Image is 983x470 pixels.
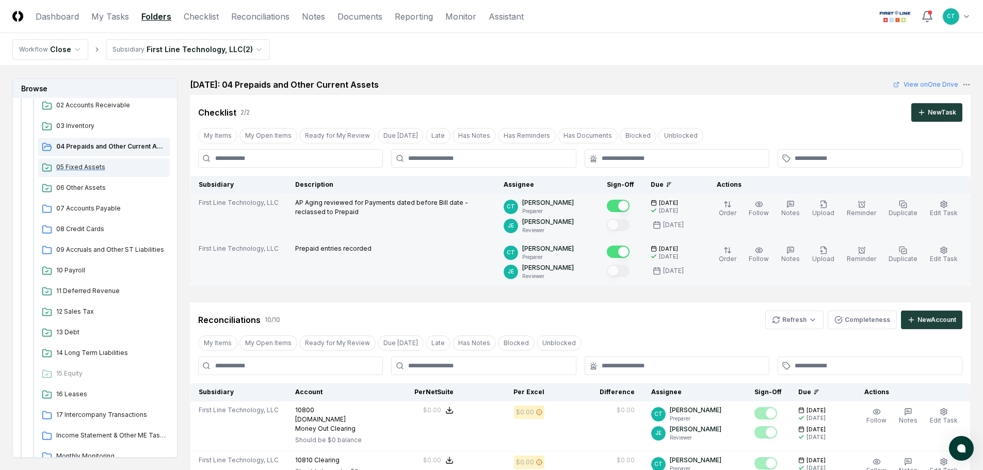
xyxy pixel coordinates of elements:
th: Description [287,176,495,194]
a: View onOne Drive [893,80,958,89]
div: $0.00 [617,406,635,415]
button: Blocked [498,335,535,351]
span: 15 Equity [56,369,166,378]
button: Mark complete [754,457,777,469]
span: First Line Technology, LLC [199,456,279,465]
span: JE [655,429,662,437]
div: $0.00 [423,406,441,415]
span: [DATE] [659,245,678,253]
a: Folders [141,10,171,23]
div: [DATE] [659,253,678,261]
span: Duplicate [889,255,917,263]
a: 04 Prepaids and Other Current Assets [38,138,170,156]
button: Notes [779,198,802,220]
a: 03 Inventory [38,117,170,136]
button: My Open Items [239,128,297,143]
button: Blocked [620,128,656,143]
button: Duplicate [887,198,920,220]
span: Reminder [847,209,876,217]
span: CT [507,203,515,210]
p: Preparer [670,415,721,423]
span: JE [508,268,514,275]
span: Notes [781,255,800,263]
div: 07-[DATE] [25,74,178,470]
div: New Task [928,108,956,117]
button: Follow [747,198,771,220]
div: [DATE] [659,207,678,215]
span: 08 Credit Cards [56,224,166,234]
span: [DOMAIN_NAME] Money Out Clearing [295,415,356,432]
button: Reminder [845,244,878,266]
div: 2 / 2 [240,108,250,117]
span: [DATE] [659,199,678,207]
span: [DATE] [807,407,826,414]
a: Reporting [395,10,433,23]
a: 14 Long Term Liabilities [38,344,170,363]
button: Notes [779,244,802,266]
button: Refresh [765,311,824,329]
span: Follow [866,416,887,424]
span: 12 Sales Tax [56,307,166,316]
a: Assistant [489,10,524,23]
div: Subsidiary [112,45,144,54]
a: 06 Other Assets [38,179,170,198]
span: 10800 [295,406,314,414]
p: Preparer [522,253,574,261]
span: Notes [781,209,800,217]
th: Sign-Off [746,383,790,401]
a: 07 Accounts Payable [38,200,170,218]
button: Order [717,244,738,266]
span: Clearing [314,456,340,464]
div: [DATE] [663,266,684,275]
span: 10810 [295,456,313,464]
th: Difference [553,383,643,401]
div: [DATE] [663,220,684,230]
button: Mark complete [607,265,630,277]
th: Subsidiary [190,176,287,194]
button: My Items [198,128,237,143]
div: 10 / 10 [265,315,280,325]
th: Sign-Off [599,176,642,194]
button: NewAccount [901,311,962,329]
p: Preparer [522,207,574,215]
span: 13 Debt [56,328,166,337]
button: Due Today [378,128,424,143]
button: $0.00 [423,456,454,465]
div: New Account [917,315,956,325]
div: Due [651,180,692,189]
span: JE [508,222,514,230]
button: Completeness [828,311,897,329]
button: Edit Task [928,406,960,427]
p: AP Aging reviewed for Payments dated before Bill date - reclassed to Prepaid [295,198,487,217]
span: [DATE] [807,426,826,433]
span: 07 Accounts Payable [56,204,166,213]
button: Has Notes [453,128,496,143]
button: atlas-launcher [949,436,974,461]
div: Actions [708,180,962,189]
span: 16 Leases [56,390,166,399]
p: [PERSON_NAME] [670,425,721,434]
div: [DATE] [807,414,826,422]
span: 06 Other Assets [56,183,166,192]
th: Per NetSuite [370,383,462,401]
img: First Line Technology logo [877,8,913,25]
p: [PERSON_NAME] [522,244,574,253]
a: 08 Credit Cards [38,220,170,239]
span: 05 Fixed Assets [56,163,166,172]
span: Reminder [847,255,876,263]
p: [PERSON_NAME] [670,456,721,465]
a: Reconciliations [231,10,289,23]
a: Dashboard [36,10,79,23]
a: Income Statement & Other ME Tasks [38,427,170,445]
p: Reviewer [670,434,721,442]
button: Edit Task [928,244,960,266]
button: My Open Items [239,335,297,351]
div: Account [295,387,362,397]
span: First Line Technology, LLC [199,244,279,253]
button: My Items [198,335,237,351]
button: Follow [747,244,771,266]
span: 02 Accounts Receivable [56,101,166,110]
button: Has Documents [558,128,618,143]
div: Due [798,387,840,397]
button: Unblocked [658,128,703,143]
